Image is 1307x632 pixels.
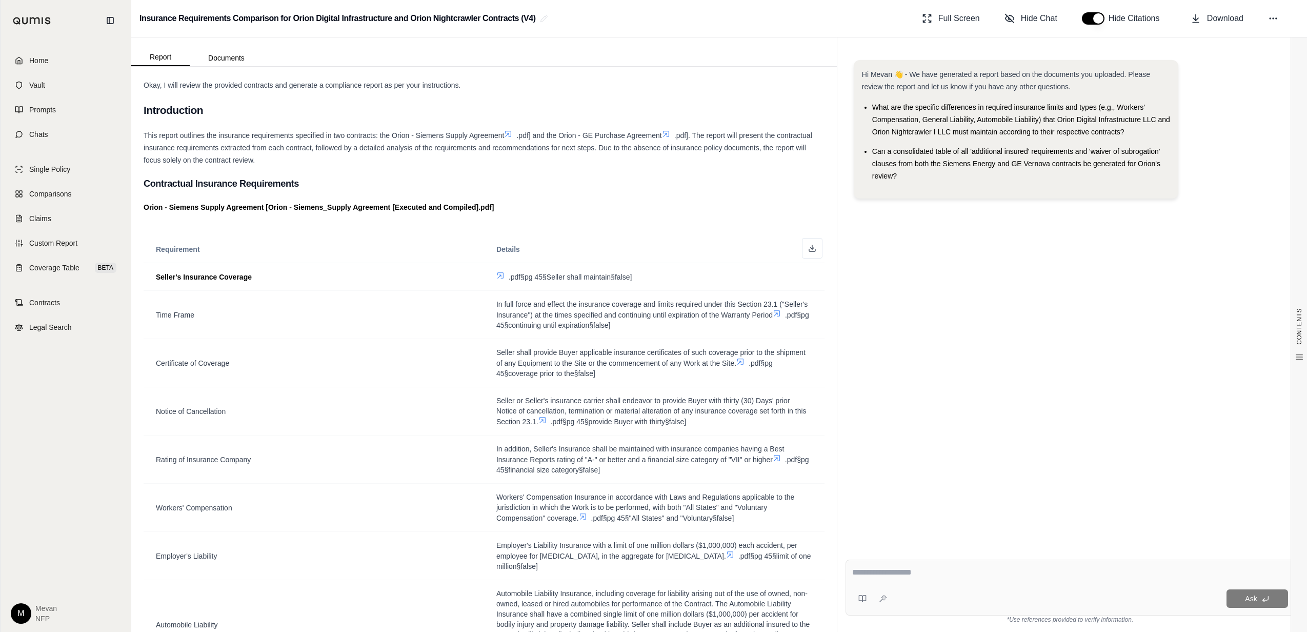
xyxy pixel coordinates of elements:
span: Legal Search [29,322,72,332]
span: Requirement [156,245,200,253]
span: Notice of Cancellation [156,407,226,416]
span: Claims [29,213,51,224]
span: Prompts [29,105,56,115]
span: BETA [95,263,116,273]
a: Custom Report [7,232,125,254]
span: Rating of Insurance Company [156,456,251,464]
a: Vault [7,74,125,96]
span: Hi Mevan 👋 - We have generated a report based on the documents you uploaded. Please review the re... [862,70,1150,91]
button: Documents [190,50,263,66]
button: Report [131,49,190,66]
h3: Contractual Insurance Requirements [144,174,825,193]
span: Custom Report [29,238,77,248]
span: .pdf§pg 45§provide Buyer with thirty§false] [551,418,687,426]
a: Home [7,49,125,72]
span: Contracts [29,298,60,308]
span: Home [29,55,48,66]
span: Hide Citations [1109,12,1166,25]
h2: Insurance Requirements Comparison for Orion Digital Infrastructure and Orion Nightcrawler Contrac... [139,9,536,28]
span: Full Screen [938,12,980,25]
span: Details [496,245,520,253]
a: Coverage TableBETA [7,256,125,279]
span: Employer's Liability Insurance with a limit of one million dollars ($1,000,000) each accident, pe... [496,541,797,560]
span: .pdf§pg 45§Seller shall maintain§false] [509,273,632,281]
span: Can a consolidated table of all 'additional insured' requirements and 'waiver of subrogation' cla... [872,147,1160,180]
button: Collapse sidebar [102,12,118,29]
h2: Introduction [144,100,825,121]
a: Prompts [7,98,125,121]
button: Download [1187,8,1248,29]
span: This report outlines the insurance requirements specified in two contracts: the Orion - Siemens S... [144,131,504,140]
span: In full force and effect the insurance coverage and limits required under this Section 23.1 ("Sel... [496,300,808,319]
button: Hide Chat [1000,8,1061,29]
a: Single Policy [7,158,125,181]
button: Download as Excel [802,238,822,259]
span: .pdf] and the Orion - GE Purchase Agreement [516,131,661,140]
span: NFP [35,614,57,624]
button: Full Screen [918,8,984,29]
span: Hide Chat [1021,12,1057,25]
span: Comparisons [29,189,71,199]
span: Mevan [35,603,57,614]
span: Seller's Insurance Coverage [156,273,252,281]
img: Qumis Logo [13,17,51,25]
span: Automobile Liability [156,621,218,629]
span: .pdf§pg 45§"All States" and "Voluntary§false] [591,514,734,522]
span: Chats [29,129,48,140]
span: Certificate of Coverage [156,359,229,367]
span: Download [1207,12,1243,25]
span: Workers' Compensation Insurance in accordance with Laws and Regulations applicable to the jurisdi... [496,493,794,522]
a: Chats [7,123,125,146]
span: In addition, Seller's Insurance shall be maintained with insurance companies having a Best Insura... [496,445,784,464]
span: Okay, I will review the provided contracts and generate a compliance report as per your instructi... [144,81,460,89]
div: *Use references provided to verify information. [846,616,1295,624]
a: Comparisons [7,183,125,205]
span: Seller or Seller's insurance carrier shall endeavor to provide Buyer with thirty (30) Days' prior... [496,397,807,426]
span: Coverage Table [29,263,79,273]
a: Claims [7,207,125,230]
span: What are the specific differences in required insurance limits and types (e.g., Workers' Compensa... [872,103,1170,136]
span: .pdf]. The report will present the contractual insurance requirements extracted from each contrac... [144,131,812,164]
button: Ask [1226,589,1288,608]
span: Vault [29,80,45,90]
div: M [11,603,31,624]
span: Seller shall provide Buyer applicable insurance certificates of such coverage prior to the shipme... [496,348,806,367]
a: Contracts [7,291,125,314]
span: Time Frame [156,311,194,319]
span: Workers' Compensation [156,504,232,512]
span: Employer's Liability [156,552,217,560]
a: Legal Search [7,316,125,339]
strong: Orion - Siemens Supply Agreement [Orion - Siemens_Supply Agreement [Executed and Compiled].pdf] [144,203,494,211]
span: Ask [1245,595,1257,603]
span: CONTENTS [1295,308,1303,345]
span: Single Policy [29,164,70,174]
